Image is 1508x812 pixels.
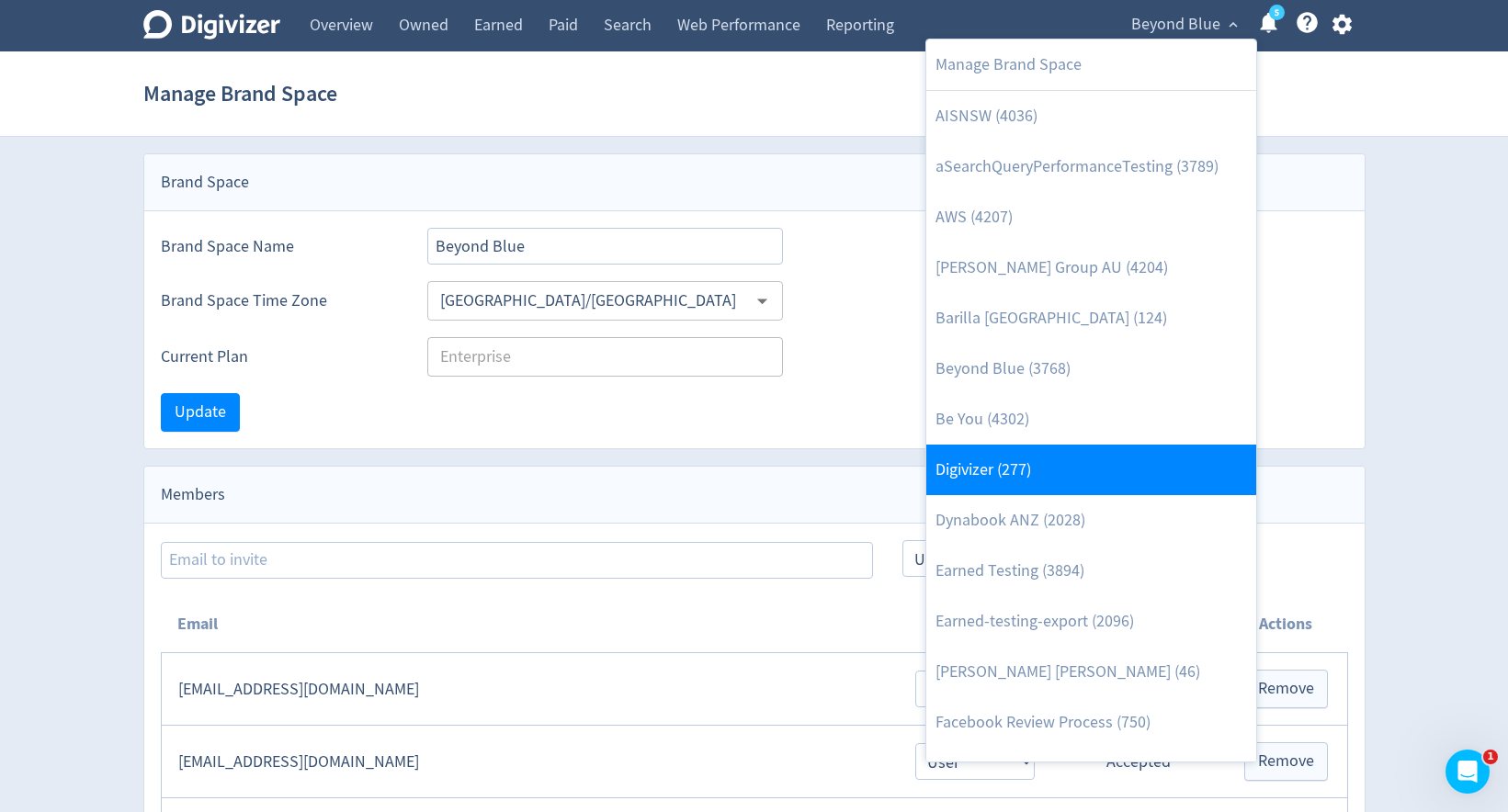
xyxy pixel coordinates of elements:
a: Earned-testing-export (2096) [926,596,1256,647]
a: Be You (4302) [926,394,1256,445]
iframe: Intercom live chat [1446,750,1490,794]
a: Facebook Review Process (750) [926,697,1256,748]
a: [PERSON_NAME] Group AU (4204) [926,242,1256,293]
a: AWS (4207) [926,192,1256,242]
a: [PERSON_NAME] [PERSON_NAME] (46) [926,647,1256,697]
span: 1 [1483,750,1498,764]
a: AISNSW (4036) [926,91,1256,141]
a: Manage Brand Space [926,39,1256,90]
a: aSearchQueryPerformanceTesting (3789) [926,141,1256,192]
a: Earned Testing (3894) [926,546,1256,596]
a: Digivizer (277) [926,445,1256,495]
a: Barilla [GEOGRAPHIC_DATA] (124) [926,293,1256,344]
a: Beyond Blue (3768) [926,344,1256,394]
a: Dynabook ANZ (2028) [926,495,1256,546]
a: Financy (1555) [926,748,1256,798]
